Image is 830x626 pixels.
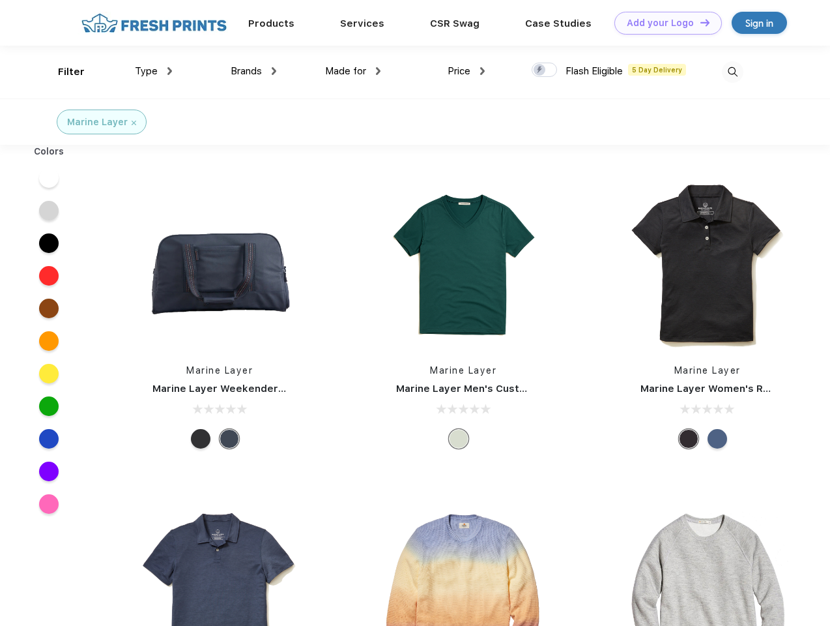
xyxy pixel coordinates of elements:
img: dropdown.png [480,67,485,75]
a: Services [340,18,384,29]
span: Brands [231,65,262,77]
a: Products [248,18,294,29]
a: Marine Layer Men's Custom Dyed Signature V-Neck [396,383,654,395]
div: Navy [220,429,239,449]
div: Navy [708,429,727,449]
img: fo%20logo%202.webp [78,12,231,35]
div: Colors [24,145,74,158]
span: Flash Eligible [565,65,623,77]
img: filter_cancel.svg [132,121,136,125]
div: Filter [58,65,85,80]
div: Phantom [191,429,210,449]
img: dropdown.png [272,67,276,75]
img: dropdown.png [376,67,380,75]
img: func=resize&h=266 [133,177,306,351]
img: func=resize&h=266 [377,177,550,351]
span: Type [135,65,158,77]
span: Price [448,65,470,77]
img: dropdown.png [167,67,172,75]
span: 5 Day Delivery [628,64,686,76]
img: DT [700,19,709,26]
img: func=resize&h=266 [621,177,794,351]
div: Any Color [449,429,468,449]
a: Marine Layer [430,365,496,376]
a: CSR Swag [430,18,479,29]
a: Sign in [732,12,787,34]
a: Marine Layer [674,365,741,376]
div: Black [679,429,698,449]
a: Marine Layer Weekender Bag [152,383,300,395]
div: Sign in [745,16,773,31]
div: Add your Logo [627,18,694,29]
div: Marine Layer [67,115,128,129]
span: Made for [325,65,366,77]
a: Marine Layer [186,365,253,376]
img: desktop_search.svg [722,61,743,83]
